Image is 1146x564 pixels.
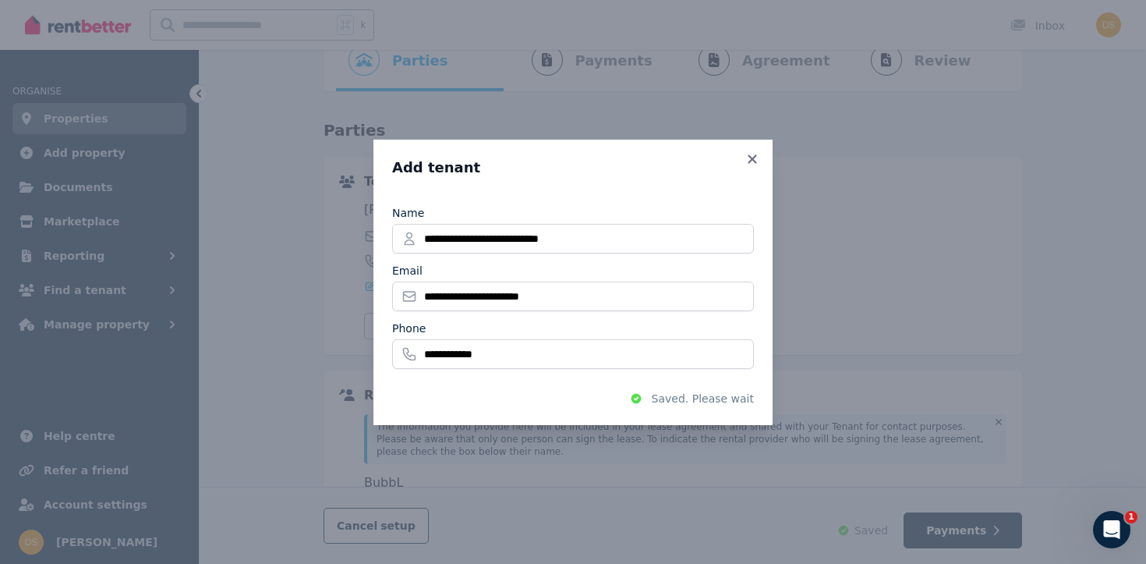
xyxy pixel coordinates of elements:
[392,321,426,336] label: Phone
[1125,511,1137,523] span: 1
[392,158,754,177] h3: Add tenant
[1093,511,1130,548] iframe: Intercom live chat
[392,263,423,278] label: Email
[652,391,754,406] span: Saved. Please wait
[392,205,424,221] label: Name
